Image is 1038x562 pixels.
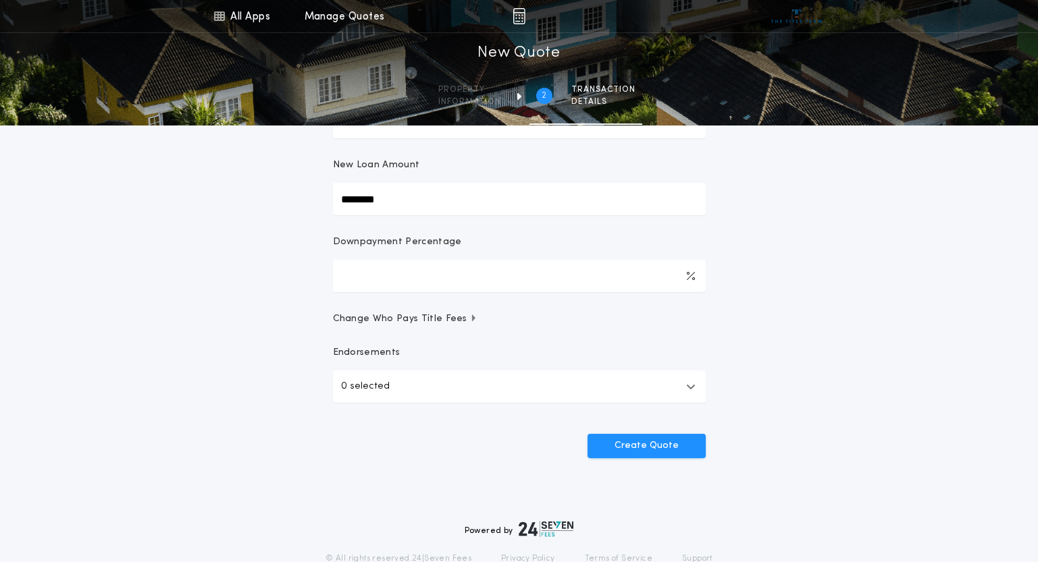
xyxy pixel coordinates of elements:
[519,521,574,537] img: logo
[333,235,462,249] p: Downpayment Percentage
[465,521,574,537] div: Powered by
[477,43,560,64] h1: New Quote
[333,370,706,403] button: 0 selected
[333,260,706,292] input: Downpayment Percentage
[588,434,706,458] button: Create Quote
[341,378,390,395] p: 0 selected
[438,96,501,107] span: information
[333,346,706,360] p: Endorsements
[542,90,546,101] h2: 2
[771,9,822,23] img: vs-icon
[333,183,706,215] input: New Loan Amount
[438,84,501,95] span: Property
[333,312,478,326] span: Change Who Pays Title Fees
[571,84,635,95] span: Transaction
[571,96,635,107] span: details
[513,8,525,24] img: img
[333,159,420,172] p: New Loan Amount
[333,312,706,326] button: Change Who Pays Title Fees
